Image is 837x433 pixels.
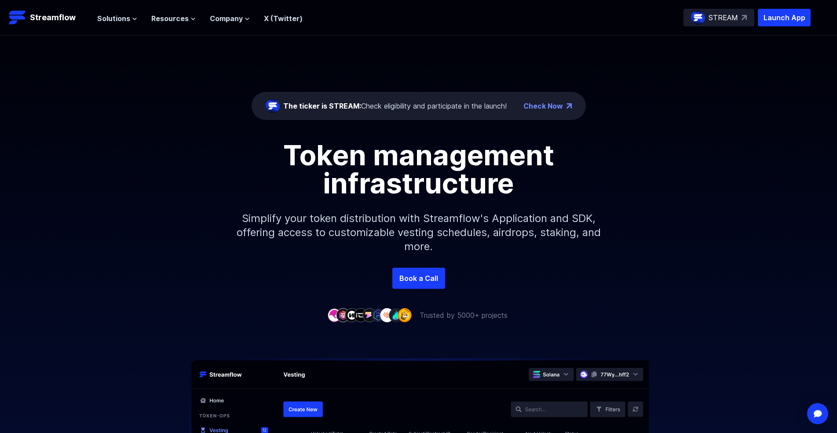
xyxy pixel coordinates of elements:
img: company-5 [362,308,376,322]
a: Book a Call [392,268,445,289]
p: STREAM [709,12,738,23]
a: X (Twitter) [264,14,303,23]
img: company-6 [371,308,385,322]
span: Solutions [97,13,130,24]
a: Check Now [523,101,563,111]
span: Company [210,13,243,24]
img: company-9 [398,308,412,322]
span: Resources [151,13,189,24]
div: Open Intercom Messenger [807,403,828,424]
img: company-3 [345,308,359,322]
button: Company [210,13,250,24]
p: Simplify your token distribution with Streamflow's Application and SDK, offering access to custom... [230,197,608,268]
img: Streamflow Logo [9,9,26,26]
img: top-right-arrow.svg [742,15,747,20]
img: company-1 [327,308,341,322]
p: Trusted by 5000+ projects [420,310,508,320]
span: The ticker is STREAM: [283,102,361,110]
img: streamflow-logo-circle.png [266,99,280,113]
a: STREAM [683,9,754,26]
button: Launch App [758,9,811,26]
img: top-right-arrow.png [567,103,572,109]
img: company-8 [389,308,403,322]
a: Streamflow [9,9,88,26]
p: Streamflow [30,11,76,24]
img: company-4 [354,308,368,322]
img: company-2 [336,308,350,322]
button: Resources [151,13,196,24]
button: Solutions [97,13,137,24]
h1: Token management infrastructure [221,141,617,197]
img: streamflow-logo-circle.png [691,11,705,25]
img: company-7 [380,308,394,322]
div: Check eligibility and participate in the launch! [283,101,507,111]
